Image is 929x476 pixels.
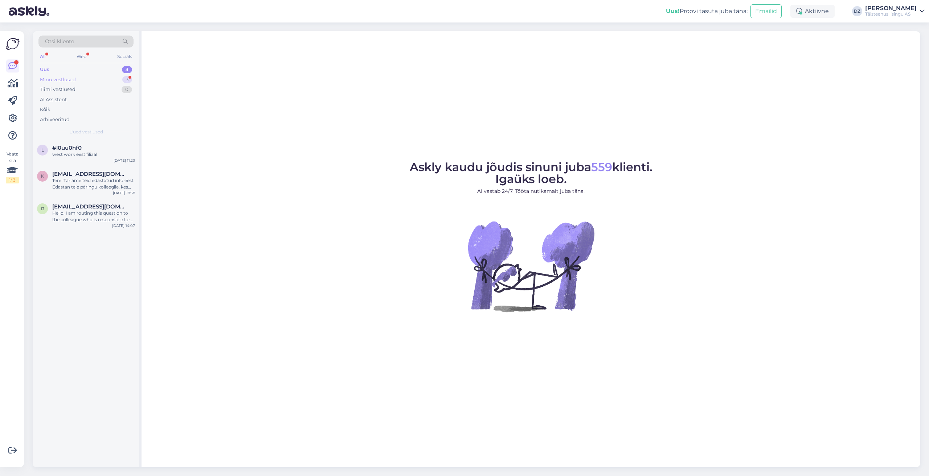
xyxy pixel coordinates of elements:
[852,6,862,16] div: DZ
[122,86,132,93] div: 0
[865,5,925,17] a: [PERSON_NAME]Täisteenusliisingu AS
[114,158,135,163] div: [DATE] 11:23
[41,173,44,179] span: k
[466,201,596,331] img: No Chat active
[52,210,135,223] div: Hello, I am routing this question to the colleague who is responsible for this topic. The reply m...
[116,52,134,61] div: Socials
[113,190,135,196] div: [DATE] 18:58
[40,96,67,103] div: AI Assistent
[6,37,20,51] img: Askly Logo
[40,76,76,83] div: Minu vestlused
[40,86,75,93] div: Tiimi vestlused
[69,129,103,135] span: Uued vestlused
[750,4,782,18] button: Emailid
[52,145,82,151] span: #l0uu0hf0
[38,52,47,61] div: All
[52,151,135,158] div: west work eest filiaal
[122,76,132,83] div: 3
[6,151,19,183] div: Vaata siia
[410,160,652,186] span: Askly kaudu jõudis sinuni juba klienti. Igaüks loeb.
[410,187,652,195] p: AI vastab 24/7. Tööta nutikamalt juba täna.
[790,5,835,18] div: Aktiivne
[40,116,70,123] div: Arhiveeritud
[666,8,680,15] b: Uus!
[52,177,135,190] div: Tere! Täname teid edastatud info eest. Edastan teie päringu kolleegile, kes vaatab selle [PERSON_...
[52,203,128,210] span: rimantasbru@gmail.com
[122,66,132,73] div: 3
[112,223,135,228] div: [DATE] 14:07
[865,5,917,11] div: [PERSON_NAME]
[41,206,44,211] span: r
[6,177,19,183] div: 1 / 3
[666,7,748,16] div: Proovi tasuta juba täna:
[41,147,44,153] span: l
[40,66,49,73] div: Uus
[865,11,917,17] div: Täisteenusliisingu AS
[52,171,128,177] span: kristiine@tele2.com
[591,160,612,174] span: 559
[75,52,88,61] div: Web
[40,106,50,113] div: Kõik
[45,38,74,45] span: Otsi kliente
